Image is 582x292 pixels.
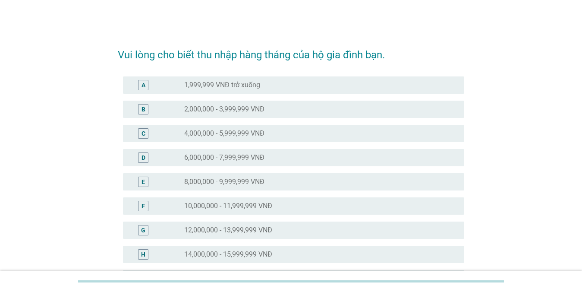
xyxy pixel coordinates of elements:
[184,105,264,114] label: 2,000,000 - 3,999,999 VNĐ
[184,153,264,162] label: 6,000,000 - 7,999,999 VNĐ
[184,81,260,89] label: 1,999,999 VNĐ trở xuống
[142,153,145,162] div: D
[184,202,272,210] label: 10,000,000 - 11,999,999 VNĐ
[141,225,145,235] div: G
[184,178,264,186] label: 8,000,000 - 9,999,999 VNĐ
[142,80,145,89] div: A
[141,250,145,259] div: H
[142,105,145,114] div: B
[184,129,264,138] label: 4,000,000 - 5,999,999 VNĐ
[142,201,145,210] div: F
[142,129,145,138] div: C
[142,177,145,186] div: E
[118,38,464,63] h2: Vui lòng cho biết thu nhập hàng tháng của hộ gia đình bạn.
[184,226,272,235] label: 12,000,000 - 13,999,999 VNĐ
[184,250,272,259] label: 14,000,000 - 15,999,999 VNĐ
